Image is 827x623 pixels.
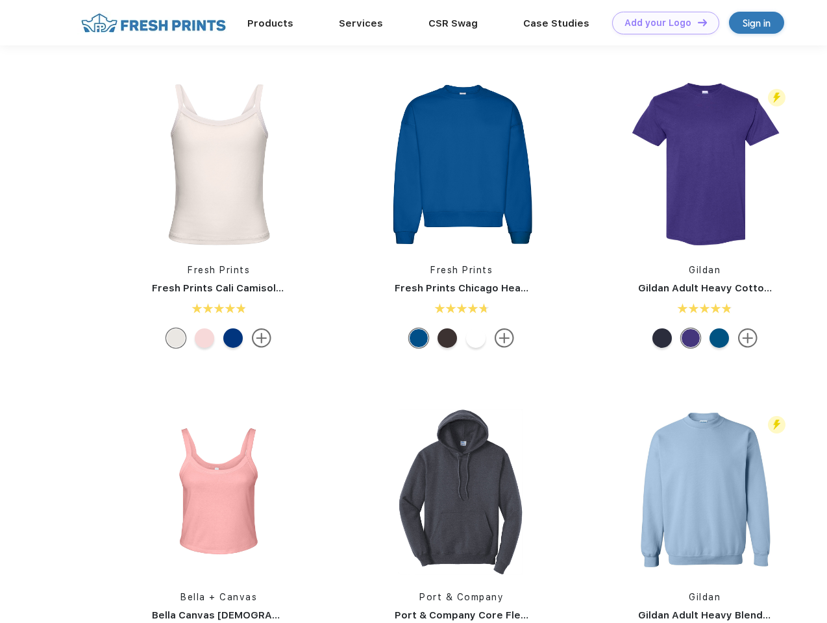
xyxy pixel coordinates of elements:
[619,405,791,578] img: func=resize&h=266
[624,18,691,29] div: Add your Logo
[375,78,548,250] img: func=resize&h=266
[743,16,771,31] div: Sign in
[428,18,478,29] a: CSR Swag
[77,12,230,34] img: fo%20logo%202.webp
[729,12,784,34] a: Sign in
[339,18,383,29] a: Services
[710,328,729,348] div: Antique Sapphire
[495,328,514,348] img: more.svg
[395,609,682,621] a: Port & Company Core Fleece Pullover Hooded Sweatshirt
[738,328,758,348] img: more.svg
[768,416,785,434] img: flash_active_toggle.svg
[247,18,293,29] a: Products
[619,78,791,250] img: func=resize&h=266
[152,282,304,294] a: Fresh Prints Cali Camisole Top
[132,405,305,578] img: func=resize&h=266
[689,592,721,602] a: Gildan
[180,592,257,602] a: Bella + Canvas
[395,282,619,294] a: Fresh Prints Chicago Heavyweight Crewneck
[166,328,186,348] div: Off White
[698,19,707,26] img: DT
[768,89,785,106] img: flash_active_toggle.svg
[252,328,271,348] img: more.svg
[430,265,493,275] a: Fresh Prints
[689,265,721,275] a: Gildan
[466,328,486,348] div: White
[188,265,250,275] a: Fresh Prints
[638,282,807,294] a: Gildan Adult Heavy Cotton T-Shirt
[409,328,428,348] div: Royal Blue mto
[375,405,548,578] img: func=resize&h=266
[419,592,504,602] a: Port & Company
[152,609,461,621] a: Bella Canvas [DEMOGRAPHIC_DATA]' Micro Ribbed Scoop Tank
[438,328,457,348] div: Dark Chocolate mto
[681,328,700,348] div: Lilac
[195,328,214,348] div: Baby Pink
[132,78,305,250] img: func=resize&h=266
[223,328,243,348] div: Royal
[652,328,672,348] div: Heather Navy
